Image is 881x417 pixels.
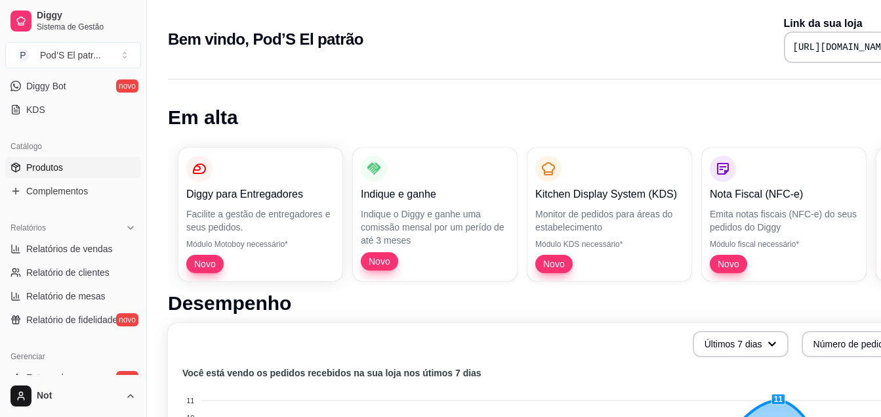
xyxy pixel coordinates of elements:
p: Indique o Diggy e ganhe uma comissão mensal por um perído de até 3 meses [361,208,509,247]
a: Relatórios de vendas [5,238,141,259]
p: Módulo Motoboy necessário* [186,239,335,250]
span: Relatório de mesas [26,290,106,303]
span: Not [37,390,120,402]
a: Diggy Botnovo [5,76,141,97]
p: Monitor de pedidos para áreas do estabelecimento [535,208,684,234]
span: Produtos [26,161,63,174]
p: Facilite a gestão de entregadores e seus pedidos. [186,208,335,234]
button: Not [5,380,141,412]
a: DiggySistema de Gestão [5,5,141,37]
span: P [16,49,30,62]
a: Relatório de mesas [5,286,141,307]
button: Indique e ganheIndique o Diggy e ganhe uma comissão mensal por um perído de até 3 mesesNovo [353,148,517,281]
span: Novo [538,257,570,271]
span: Sistema de Gestão [37,22,136,32]
p: Nota Fiscal (NFC-e) [710,187,858,202]
button: Select a team [5,42,141,68]
p: Módulo KDS necessário* [535,239,684,250]
span: Novo [712,257,745,271]
h2: Bem vindo, Pod’S El patrão [168,29,363,50]
button: Kitchen Display System (KDS)Monitor de pedidos para áreas do estabelecimentoMódulo KDS necessário... [527,148,691,281]
p: Módulo fiscal necessário* [710,239,858,250]
button: Últimos 7 dias [693,331,789,357]
span: Novo [363,255,396,268]
a: KDS [5,99,141,120]
span: Relatórios de vendas [26,242,113,255]
span: Diggy Bot [26,79,66,93]
a: Complementos [5,181,141,202]
div: Gerenciar [5,346,141,367]
p: Emita notas fiscais (NFC-e) do seus pedidos do Diggy [710,208,858,234]
a: Relatório de clientes [5,262,141,283]
span: Complementos [26,185,88,198]
span: Relatório de fidelidade [26,313,117,326]
button: Diggy para EntregadoresFacilite a gestão de entregadores e seus pedidos.Módulo Motoboy necessário... [178,148,342,281]
span: Entregadores [26,371,81,384]
tspan: 11 [186,397,194,405]
a: Produtos [5,157,141,178]
a: Entregadoresnovo [5,367,141,388]
button: Nota Fiscal (NFC-e)Emita notas fiscais (NFC-e) do seus pedidos do DiggyMódulo fiscal necessário*Novo [702,148,866,281]
div: Pod’S El patr ... [40,49,101,62]
span: Diggy [37,10,136,22]
p: Kitchen Display System (KDS) [535,187,684,202]
text: Você está vendo os pedidos recebidos na sua loja nos útimos 7 dias [182,368,481,378]
span: Novo [189,257,221,271]
span: Relatório de clientes [26,266,110,279]
span: Relatórios [10,223,46,233]
span: KDS [26,103,45,116]
a: Relatório de fidelidadenovo [5,309,141,330]
p: Diggy para Entregadores [186,187,335,202]
div: Catálogo [5,136,141,157]
p: Indique e ganhe [361,187,509,202]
